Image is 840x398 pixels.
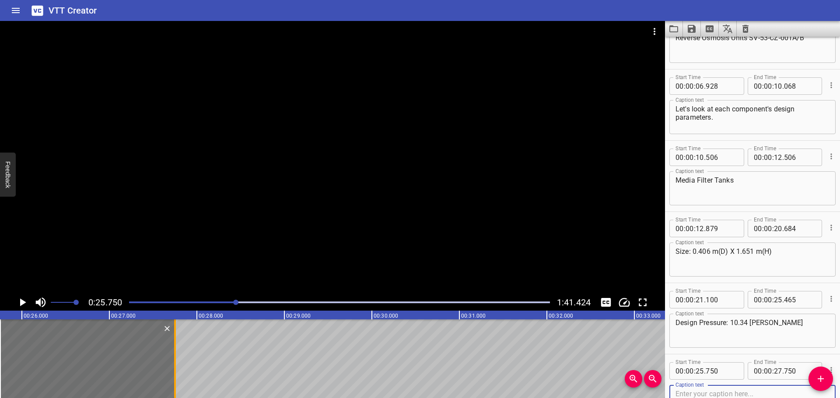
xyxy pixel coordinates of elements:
[24,313,48,319] text: 00:26.000
[762,149,764,166] span: :
[754,149,762,166] input: 00
[782,220,784,237] span: .
[774,149,782,166] input: 12
[634,294,651,311] button: Toggle fullscreen
[675,318,829,343] textarea: Design Pressure: 10.34 [PERSON_NAME]
[694,149,696,166] span: :
[684,291,686,308] span: :
[644,370,661,388] button: Zoom Out
[675,247,829,272] textarea: Size: 0.406 m(D) X 1.651 m(H)
[88,297,122,308] span: 0:25.750
[694,77,696,95] span: :
[764,362,772,380] input: 00
[754,220,762,237] input: 00
[784,220,816,237] input: 684
[764,291,772,308] input: 00
[784,291,816,308] input: 465
[737,21,754,37] button: Clear captions
[826,216,836,239] div: Cue Options
[754,77,762,95] input: 00
[129,301,550,303] div: Play progress
[636,313,661,319] text: 00:33.000
[774,362,782,380] input: 27
[772,77,774,95] span: :
[782,149,784,166] span: .
[675,220,684,237] input: 00
[73,300,79,305] span: Set video volume
[684,149,686,166] span: :
[616,294,633,311] button: Change Playback Speed
[694,220,696,237] span: :
[706,291,738,308] input: 100
[111,313,136,319] text: 00:27.000
[696,362,704,380] input: 25
[161,323,171,334] div: Delete Cue
[826,145,836,168] div: Cue Options
[762,291,764,308] span: :
[706,220,738,237] input: 879
[696,220,704,237] input: 12
[686,291,694,308] input: 00
[772,149,774,166] span: :
[782,362,784,380] span: .
[784,149,816,166] input: 506
[706,77,738,95] input: 928
[764,220,772,237] input: 00
[696,291,704,308] input: 21
[49,3,97,17] h6: VTT Creator
[675,291,684,308] input: 00
[754,362,762,380] input: 00
[740,24,751,34] svg: Clear captions
[675,149,684,166] input: 00
[764,149,772,166] input: 00
[696,149,704,166] input: 10
[764,77,772,95] input: 00
[706,362,738,380] input: 750
[826,222,837,233] button: Cue Options
[704,362,706,380] span: .
[684,77,686,95] span: :
[374,313,398,319] text: 00:30.000
[683,21,701,37] button: Save captions to file
[461,313,486,319] text: 00:31.000
[826,151,837,162] button: Cue Options
[14,294,31,311] button: Play/Pause
[772,291,774,308] span: :
[754,291,762,308] input: 00
[686,362,694,380] input: 00
[826,287,836,310] div: Cue Options
[675,77,684,95] input: 00
[774,77,782,95] input: 10
[826,364,837,376] button: Cue Options
[772,362,774,380] span: :
[625,370,642,388] button: Zoom In
[694,362,696,380] span: :
[549,313,573,319] text: 00:32.000
[675,362,684,380] input: 00
[774,291,782,308] input: 25
[686,77,694,95] input: 00
[668,24,679,34] svg: Load captions from file
[782,291,784,308] span: .
[686,24,697,34] svg: Save captions to file
[675,105,829,130] textarea: Let's look at each component's design parameters.
[826,293,837,305] button: Cue Options
[675,34,829,59] textarea: Reverse Osmosis Units SV-53-CZ-001A/B
[774,220,782,237] input: 20
[199,313,223,319] text: 00:28.000
[826,359,836,381] div: Cue Options
[665,21,683,37] button: Load captions from file
[675,176,829,201] textarea: Media Filter Tanks
[644,21,665,42] button: Video Options
[704,77,706,95] span: .
[784,77,816,95] input: 068
[686,220,694,237] input: 00
[286,313,311,319] text: 00:29.000
[684,220,686,237] span: :
[694,291,696,308] span: :
[782,77,784,95] span: .
[719,21,737,37] button: Translate captions
[598,294,614,311] button: Toggle captions
[762,77,764,95] span: :
[808,367,833,391] button: Add Cue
